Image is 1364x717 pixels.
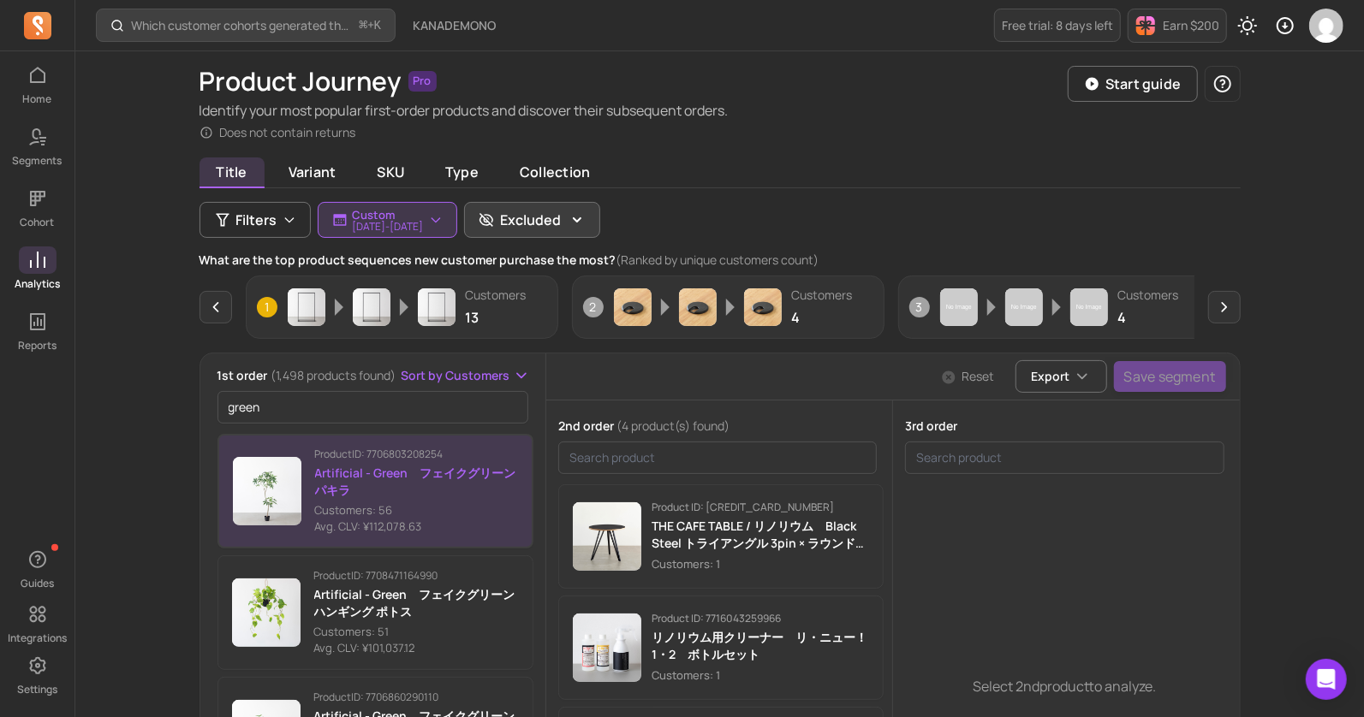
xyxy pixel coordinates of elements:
[940,288,978,326] img: Product image
[558,596,884,700] button: Product imageProduct ID: 7716043259966リノリウム用クリーナー リ・ニュー！1・2 ボトルセットCustomers: 1
[220,124,356,141] p: Does not contain returns
[217,391,529,424] input: search product
[614,288,652,326] img: Product image
[1118,287,1179,304] p: Customers
[558,441,877,474] input: search product
[257,297,277,317] span: 1
[652,612,869,625] p: Product ID: 7716043259966
[652,518,869,552] p: THE CAFE TABLE / リノリウム Black Steel トライアングル 3pin × ラウンド φ70 - 80
[466,307,527,328] p: 13
[909,297,930,317] span: 3
[558,484,884,589] button: Product imageProduct ID: [CREDIT_CARD_NUMBER]THE CAFE TABLE / リノリウム Black Steel トライアングル 3pin × ラウ...
[1105,74,1182,94] p: Start guide
[314,640,520,657] p: Avg. CLV: ¥101,037.12
[315,518,519,536] p: Avg. CLV: ¥112,078.63
[1306,659,1347,700] div: Open Intercom Messenger
[217,555,534,670] button: ProductID: 7708471164990Artificial - Green フェイクグリーン ハンギング ポトスCustomers: 51Avg. CLV: ¥101,037.12
[359,15,368,37] kbd: ⌘
[271,157,354,187] span: Variant
[464,202,600,238] button: Excluded
[1230,9,1265,43] button: Toggle dark mode
[314,586,520,620] p: Artificial - Green フェイクグリーン ハンギング ポトス
[408,71,437,92] span: Pro
[1114,361,1226,392] button: Save segment
[360,157,421,187] span: SKU
[315,502,519,519] p: Customers: 56
[1118,307,1179,328] p: 4
[315,447,519,461] p: Product ID: 7706803208254
[994,9,1121,42] a: Free trial: 8 days left
[353,208,424,222] p: Custom
[792,307,853,328] p: 4
[314,690,520,704] p: Product ID: 7706860290110
[200,157,265,188] span: Title
[905,418,1224,435] p: 3rd order
[503,157,607,187] span: Collection
[314,569,520,583] p: Product ID: 7708471164990
[96,9,396,42] button: Which customer cohorts generated the most orders?⌘+K
[236,210,277,230] span: Filters
[13,154,63,168] p: Segments
[233,457,301,525] img: Product image
[652,667,869,684] p: Customers: 1
[652,555,869,572] p: Customers: 1
[353,288,390,326] img: Product image
[217,434,534,548] button: ProductID: 7706803208254Artificial - Green フェイクグリーン パキラCustomers: 56Avg. CLV: ¥112,078.63
[466,287,527,304] p: Customers
[8,631,67,645] p: Integrations
[401,367,509,384] span: Sort by Customers
[315,465,519,499] p: Artificial - Green フェイクグリーン パキラ
[402,10,506,41] button: KANADEMONO
[15,277,60,291] p: Analytics
[401,367,530,384] button: Sort by Customers
[21,577,54,590] p: Guides
[353,222,424,232] p: [DATE] - [DATE]
[616,418,730,434] span: (4 product(s) found)
[905,441,1224,474] input: search product
[18,339,57,353] p: Reports
[928,368,1009,385] button: Reset
[1032,368,1070,385] span: Export
[652,501,869,514] p: Product ID: [CREDIT_CARD_NUMBER]
[1002,17,1113,34] p: Free trial: 8 days left
[573,502,641,571] img: Product image
[418,288,456,326] img: Product image
[572,276,885,339] button: 2Product imageProduct imageProduct imageCustomers4
[652,629,869,663] p: リノリウム用クリーナー リ・ニュー！1・2 ボトルセット
[616,252,819,268] span: (Ranked by unique customers count)
[898,276,1211,339] button: 3Product imageProduct imageProduct imageCustomers4
[583,297,604,317] span: 2
[501,210,562,230] p: Excluded
[428,157,496,187] span: Type
[288,288,325,326] img: Product image
[558,418,877,435] p: 2nd order
[573,613,641,682] img: Product image
[21,216,55,229] p: Cohort
[1005,288,1043,326] img: Product image
[217,367,396,384] p: 1st order
[374,19,381,33] kbd: K
[314,624,520,641] p: Customers: 51
[246,276,558,339] button: 1Product imageProduct imageProduct imageCustomers13
[1070,288,1108,326] img: Product image
[318,202,457,238] button: Custom[DATE]-[DATE]
[1128,9,1227,43] button: Earn $200
[200,202,311,238] button: Filters
[413,17,496,34] span: KANADEMONO
[232,578,301,647] img: Product image
[200,100,729,121] p: Identify your most popular first-order products and discover their subsequent orders.
[200,252,1241,269] p: What are the top product sequences new customer purchase the most?
[679,288,717,326] img: Product image
[1163,17,1219,34] p: Earn $200
[271,367,396,383] span: (1,498 products found)
[1309,9,1343,43] img: avatar
[17,683,57,696] p: Settings
[792,287,853,304] p: Customers
[973,676,1156,696] p: Select 2nd product to analyze.
[23,92,52,106] p: Home
[131,17,353,34] p: Which customer cohorts generated the most orders?
[1016,360,1107,393] button: Export
[1068,66,1198,102] button: Start guide
[19,542,57,594] button: Guides
[744,288,782,326] img: Product image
